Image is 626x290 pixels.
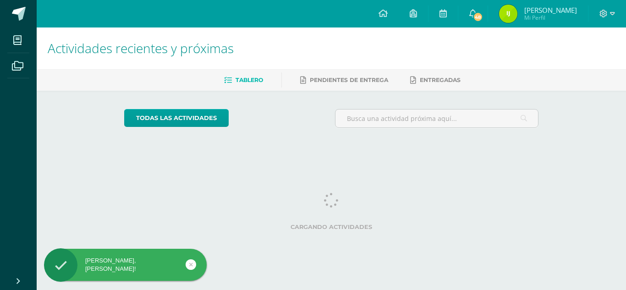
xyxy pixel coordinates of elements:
img: a88ca787290b190733949a1566f738b8.png [499,5,517,23]
span: [PERSON_NAME] [524,5,577,15]
span: 48 [473,12,483,22]
a: todas las Actividades [124,109,229,127]
span: Pendientes de entrega [310,77,388,83]
span: Entregadas [420,77,461,83]
span: Tablero [236,77,263,83]
span: Actividades recientes y próximas [48,39,234,57]
label: Cargando actividades [124,224,539,230]
span: Mi Perfil [524,14,577,22]
a: Entregadas [410,73,461,88]
a: Tablero [224,73,263,88]
div: [PERSON_NAME], [PERSON_NAME]! [44,257,207,273]
input: Busca una actividad próxima aquí... [335,109,538,127]
a: Pendientes de entrega [300,73,388,88]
